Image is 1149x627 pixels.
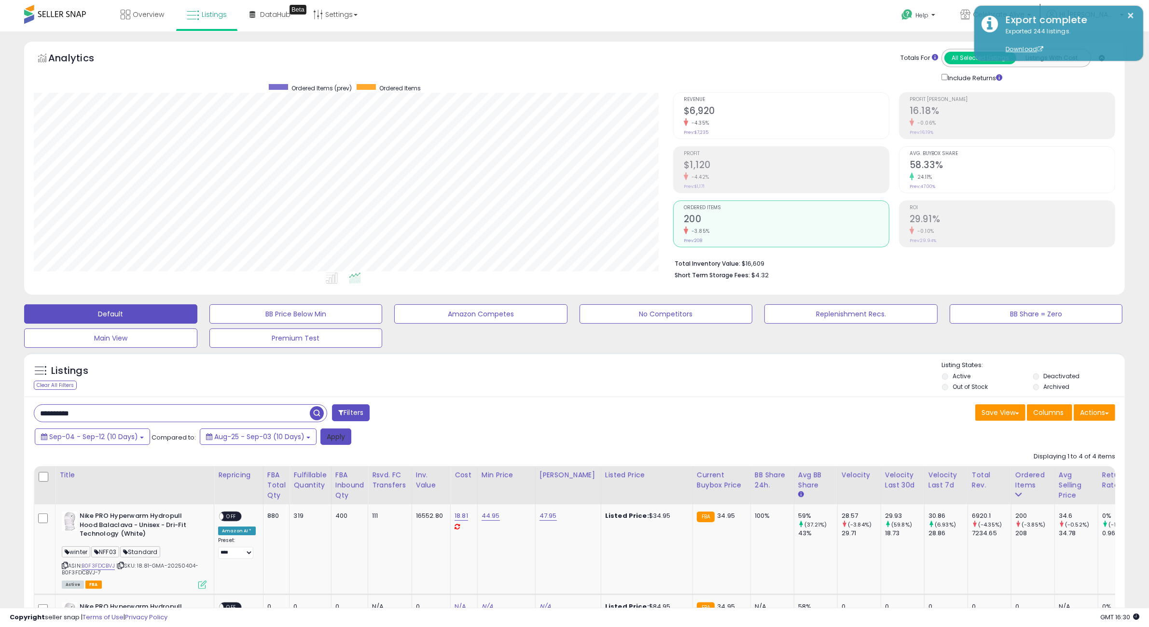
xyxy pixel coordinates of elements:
small: 24.11% [914,173,932,181]
a: B0F3FDCBVJ [82,562,115,570]
h2: $6,920 [684,105,889,118]
div: Listed Price [605,470,689,480]
div: Velocity Last 30d [885,470,920,490]
button: Save View [975,404,1025,421]
button: Default [24,304,197,324]
div: $34.95 [605,512,685,520]
button: Main View [24,328,197,348]
div: FBA Total Qty [267,470,286,500]
a: 44.95 [482,511,500,521]
div: 0.96% [1102,529,1141,538]
div: Clear All Filters [34,381,77,390]
div: 111 [372,512,404,520]
div: 43% [798,529,837,538]
div: ASIN: [62,512,207,588]
span: Listings [202,10,227,19]
span: Revenue [684,97,889,102]
div: 400 [335,512,361,520]
div: Amazon AI * [218,527,256,535]
div: 18.73 [885,529,924,538]
label: Archived [1044,383,1070,391]
div: Ordered Items [1015,470,1051,490]
small: -0.06% [914,119,936,127]
button: Replenishment Recs. [764,304,938,324]
span: All listings currently available for purchase on Amazon [62,581,84,589]
small: -4.35% [688,119,709,127]
a: 18.81 [455,511,468,521]
span: Ordered Items [684,205,889,211]
small: (-3.85%) [1022,521,1045,528]
small: (-3.84%) [848,521,872,528]
div: 7234.65 [972,529,1011,538]
span: Profit [684,151,889,157]
div: FBA inbound Qty [335,470,364,500]
button: BB Share = Zero [950,304,1123,324]
label: Out of Stock [953,383,988,391]
div: Total Rev. [972,470,1007,490]
small: (59.8%) [891,521,912,528]
small: FBA [697,512,715,522]
div: BB Share 24h. [755,470,790,490]
button: Columns [1027,404,1072,421]
img: 31iOJ4LTmQL._SL40_.jpg [62,512,77,531]
div: Title [59,470,210,480]
strong: Copyright [10,613,45,622]
div: 29.71 [842,529,881,538]
div: 6920.1 [972,512,1011,520]
b: Short Term Storage Fees: [675,271,750,279]
h2: 29.91% [910,214,1115,227]
div: Rsvd. FC Transfers [372,470,408,490]
span: Columns [1033,408,1064,417]
small: Prev: $1,171 [684,184,705,189]
a: Privacy Policy [125,613,167,622]
div: Include Returns [934,72,1014,83]
b: Nike PRO Hyperwarm Hydropull Hood Balaclava - Unisex - Dri-Fit Technology (White) [80,512,197,541]
div: 0% [1102,512,1141,520]
span: $4.32 [751,271,769,280]
span: NFF03 [91,546,119,557]
span: Aug-25 - Sep-03 (10 Days) [214,432,305,442]
small: (-4.35%) [978,521,1002,528]
div: 16552.80 [416,512,443,520]
h5: Analytics [48,51,113,67]
label: Active [953,372,970,380]
b: Total Inventory Value: [675,259,740,268]
span: winter [62,546,90,557]
div: 34.78 [1059,529,1098,538]
div: Current Buybox Price [697,470,747,490]
div: 208 [1015,529,1054,538]
button: All Selected Listings [944,52,1016,64]
small: (-0.52%) [1065,521,1089,528]
div: Inv. value [416,470,446,490]
small: Prev: 47.00% [910,184,935,189]
small: Prev: 16.19% [910,129,933,135]
h2: 200 [684,214,889,227]
a: Terms of Use [83,613,124,622]
span: OFF [223,513,239,521]
span: 2025-09-12 16:30 GMT [1100,613,1139,622]
button: Actions [1074,404,1115,421]
div: 34.6 [1059,512,1098,520]
span: 34.95 [717,511,735,520]
div: 28.86 [928,529,968,538]
button: Apply [320,428,351,445]
span: DataHub [260,10,291,19]
small: Avg BB Share. [798,490,804,499]
span: Ordered Items [379,84,421,92]
small: Prev: 208 [684,238,702,243]
a: Help [894,1,945,31]
div: Repricing [218,470,259,480]
div: Velocity [842,470,877,480]
div: 100% [755,512,787,520]
div: 880 [267,512,282,520]
div: Export complete [998,13,1136,27]
div: Avg Selling Price [1059,470,1094,500]
button: BB Price Below Min [209,304,383,324]
div: 30.86 [928,512,968,520]
div: Avg BB Share [798,470,833,490]
div: seller snap | | [10,613,167,622]
a: Download [1006,45,1043,53]
small: (6.93%) [935,521,956,528]
small: (-100%) [1108,521,1131,528]
h2: 58.33% [910,159,1115,172]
